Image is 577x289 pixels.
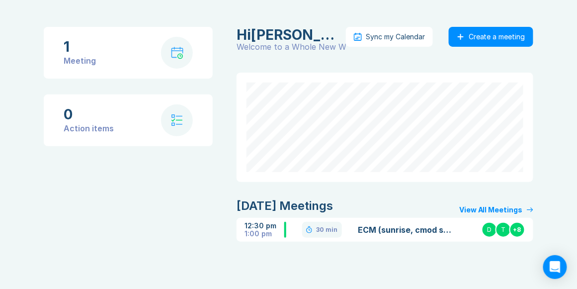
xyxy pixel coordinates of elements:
[237,27,340,43] div: David Fox
[459,206,533,214] a: View All Meetings
[237,43,346,51] div: Welcome to a Whole New World of Meetings
[245,230,284,238] div: 1:00 pm
[171,47,183,59] img: calendar-with-clock.svg
[366,33,425,41] div: Sync my Calendar
[64,106,114,122] div: 0
[543,255,567,279] div: Open Intercom Messenger
[509,222,525,238] div: + 8
[449,27,533,47] button: Create a meeting
[237,198,333,214] div: [DATE] Meetings
[316,226,337,234] div: 30 min
[495,222,511,238] div: T
[64,122,114,134] div: Action items
[245,222,284,230] div: 12:30 pm
[346,27,433,47] button: Sync my Calendar
[171,114,183,126] img: check-list.svg
[64,55,96,67] div: Meeting
[482,222,497,238] div: D
[459,206,523,214] div: View All Meetings
[64,39,96,55] div: 1
[358,224,451,236] a: ECM (sunrise, cmod sdk, riptide) support discussion
[469,33,525,41] div: Create a meeting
